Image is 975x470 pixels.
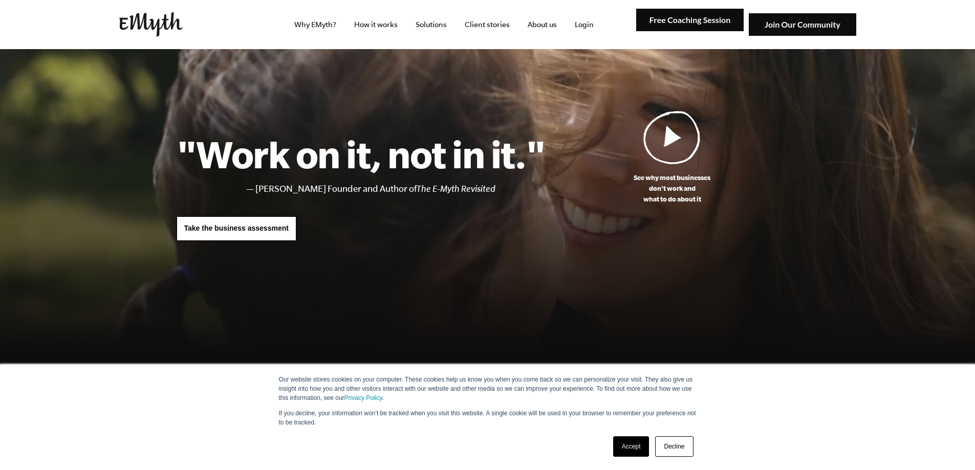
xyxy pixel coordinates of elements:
[177,216,296,241] a: Take the business assessment
[546,172,799,205] p: See why most businesses don't work and what to do about it
[184,224,289,232] span: Take the business assessment
[279,409,697,427] p: If you decline, your information won’t be tracked when you visit this website. A single cookie wi...
[344,394,382,401] a: Privacy Policy
[177,131,546,176] h1: "Work on it, not in it."
[643,110,701,164] img: Play Video
[255,182,546,196] li: [PERSON_NAME] Founder and Author of
[655,436,693,457] a: Decline
[119,12,183,37] img: EMyth
[749,13,856,36] img: Join Our Community
[417,184,495,194] i: The E-Myth Revisited
[613,436,649,457] a: Accept
[636,9,744,32] img: Free Coaching Session
[279,375,697,402] p: Our website stores cookies on your computer. These cookies help us know you when you come back so...
[546,110,799,205] a: See why most businessesdon't work andwhat to do about it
